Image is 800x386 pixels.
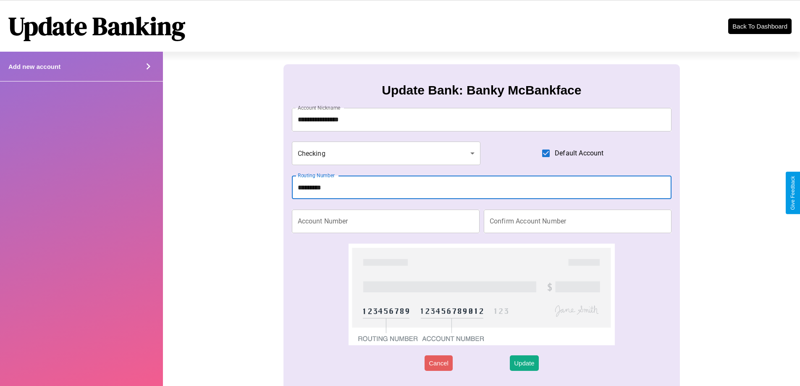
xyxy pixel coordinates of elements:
div: Checking [292,142,481,165]
label: Account Nickname [298,104,341,111]
button: Update [510,355,538,371]
span: Default Account [555,148,603,158]
img: check [349,244,614,345]
button: Cancel [425,355,453,371]
button: Back To Dashboard [728,18,792,34]
div: Give Feedback [790,176,796,210]
h4: Add new account [8,63,60,70]
label: Routing Number [298,172,335,179]
h1: Update Banking [8,9,185,43]
h3: Update Bank: Banky McBankface [382,83,581,97]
